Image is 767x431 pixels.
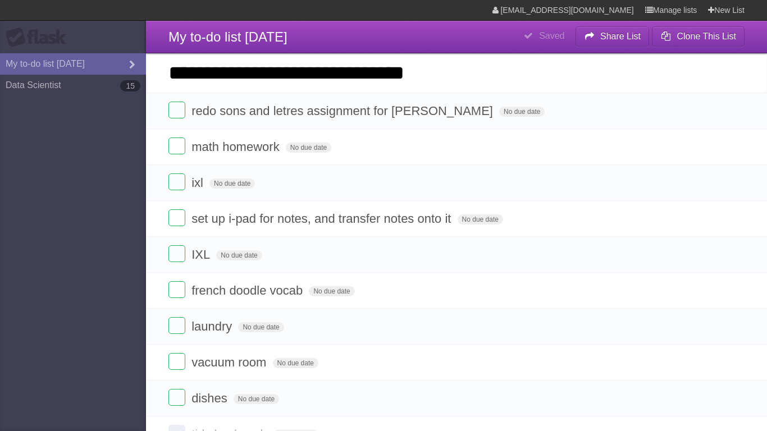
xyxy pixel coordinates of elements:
label: Done [168,389,185,406]
label: Done [168,102,185,118]
label: Done [168,137,185,154]
span: set up i-pad for notes, and transfer notes onto it [191,212,454,226]
span: IXL [191,247,213,262]
span: No due date [238,322,284,332]
div: Flask [6,27,73,48]
span: math homework [191,140,282,154]
span: redo sons and letres assignment for [PERSON_NAME] [191,104,496,118]
span: No due date [286,143,331,153]
span: No due date [234,394,279,404]
b: Saved [539,31,564,40]
span: laundry [191,319,235,333]
button: Share List [576,26,650,47]
label: Done [168,209,185,226]
span: My to-do list [DATE] [168,29,287,44]
span: No due date [499,107,545,117]
button: Clone This List [652,26,745,47]
span: french doodle vocab [191,283,305,297]
span: No due date [273,358,318,368]
span: No due date [216,250,262,260]
span: No due date [209,178,255,189]
span: No due date [458,214,503,224]
b: Clone This List [677,31,736,41]
span: dishes [191,391,230,405]
span: vacuum room [191,355,269,369]
label: Done [168,245,185,262]
span: No due date [309,286,354,296]
label: Done [168,173,185,190]
b: Share List [600,31,641,41]
span: ixl [191,176,206,190]
label: Done [168,281,185,298]
b: 15 [120,80,140,91]
label: Done [168,353,185,370]
label: Done [168,317,185,334]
